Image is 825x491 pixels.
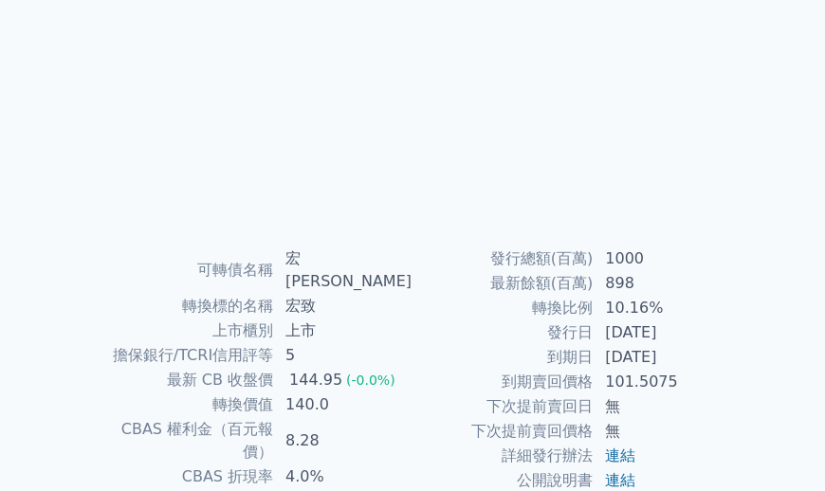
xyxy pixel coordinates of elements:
td: 101.5075 [594,370,724,394]
td: 上市櫃別 [101,318,274,343]
td: 轉換標的名稱 [101,294,274,318]
div: 144.95 [285,369,346,391]
td: CBAS 折現率 [101,464,274,489]
td: 無 [594,419,724,444]
td: 8.28 [274,417,412,464]
td: [DATE] [594,320,724,345]
td: [DATE] [594,345,724,370]
td: 10.16% [594,296,724,320]
span: (-0.0%) [346,373,395,388]
td: 1000 [594,246,724,271]
div: 聊天小工具 [730,400,825,491]
td: 最新餘額(百萬) [412,271,594,296]
td: 下次提前賣回價格 [412,419,594,444]
td: 上市 [274,318,412,343]
td: 到期賣回價格 [412,370,594,394]
a: 連結 [605,471,635,489]
td: 下次提前賣回日 [412,394,594,419]
td: 140.0 [274,392,412,417]
td: 5 [274,343,412,368]
td: 宏[PERSON_NAME] [274,246,412,294]
td: 無 [594,394,724,419]
td: 可轉債名稱 [101,246,274,294]
iframe: Chat Widget [730,400,825,491]
td: 到期日 [412,345,594,370]
td: 最新 CB 收盤價 [101,368,274,392]
td: 擔保銀行/TCRI信用評等 [101,343,274,368]
td: 898 [594,271,724,296]
td: CBAS 權利金（百元報價） [101,417,274,464]
td: 轉換價值 [101,392,274,417]
td: 發行總額(百萬) [412,246,594,271]
td: 宏致 [274,294,412,318]
td: 發行日 [412,320,594,345]
a: 連結 [605,446,635,464]
td: 詳細發行辦法 [412,444,594,468]
td: 轉換比例 [412,296,594,320]
td: 4.0% [274,464,412,489]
